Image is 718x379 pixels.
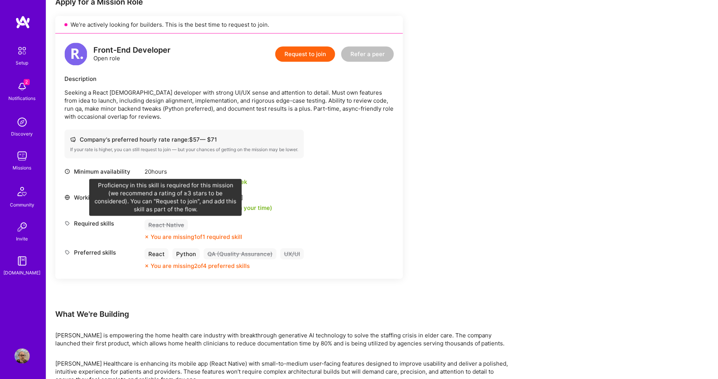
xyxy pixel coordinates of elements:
div: Invite [16,235,28,243]
i: icon Cash [70,137,76,142]
img: bell [14,79,30,94]
button: Request to join [275,47,335,62]
img: logo [15,15,31,29]
img: setup [14,43,30,59]
i: icon Tag [64,221,70,226]
div: Community [10,201,34,209]
div: Description [64,75,394,83]
div: You are missing 2 of 4 preferred skills [151,262,250,270]
div: React [145,248,169,260]
p: [PERSON_NAME] is empowering the home health care industry with breakthrough generative AI technol... [55,332,513,348]
p: Seeking a React [DEMOGRAPHIC_DATA] developer with strong UI/UX sense and attention to detail. Mus... [64,89,394,121]
div: 20 hours [145,168,247,176]
img: logo [64,43,87,66]
div: UX/UI [280,248,304,260]
a: User Avatar [13,348,32,364]
div: You are missing 1 of 1 required skill [151,233,242,241]
img: teamwork [14,148,30,164]
div: What We're Building [55,310,513,319]
div: React Native [145,219,188,231]
div: Setup [16,59,29,67]
i: icon World [64,195,70,200]
div: Discovery [11,130,33,138]
i: icon CloseOrange [145,264,149,268]
div: [DOMAIN_NAME] [4,269,41,277]
i: icon Check [145,180,149,184]
div: You're available 30 hours per week [145,178,247,186]
div: You overlap for 5 hours ( your time) [151,204,272,212]
i: icon CloseOrange [145,235,149,239]
div: If your rate is higher, you can still request to join — but your chances of getting on the missio... [70,147,298,153]
div: QA (Quality Assurance) [204,248,276,260]
span: 9am - 2pm [215,204,242,211]
i: icon Check [145,206,149,210]
div: Preferred skills [64,248,141,256]
div: Open role [93,46,170,62]
span: 2 [24,79,30,85]
i: icon Tag [64,250,70,255]
div: Working-hours overlap [64,194,141,202]
div: Missions [13,164,32,172]
span: 9am - 5pm , [177,194,210,201]
div: Minimum availability [64,168,141,176]
div: Required skills [64,219,141,227]
img: Community [13,182,31,201]
img: discovery [14,115,30,130]
div: 4 hours with [US_STATE] [145,194,272,202]
img: User Avatar [14,348,30,364]
div: Notifications [9,94,36,102]
div: Python [172,248,200,260]
div: Company's preferred hourly rate range: $ 57 — $ 71 [70,135,298,144]
button: Refer a peer [341,47,394,62]
img: guide book [14,253,30,269]
div: We’re actively looking for builders. This is the best time to request to join. [55,16,403,34]
i: icon Clock [64,169,70,174]
div: Front-End Developer [93,46,170,54]
img: Invite [14,219,30,235]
